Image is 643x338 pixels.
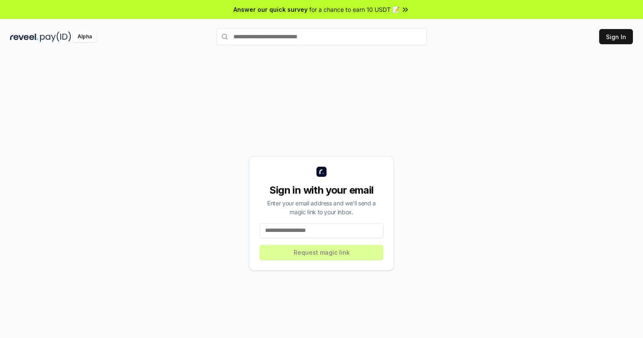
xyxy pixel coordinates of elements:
div: Sign in with your email [260,184,383,197]
img: reveel_dark [10,32,38,42]
button: Sign In [599,29,633,44]
img: pay_id [40,32,71,42]
span: for a chance to earn 10 USDT 📝 [309,5,399,14]
img: logo_small [316,167,327,177]
span: Answer our quick survey [233,5,308,14]
div: Alpha [73,32,96,42]
div: Enter your email address and we’ll send a magic link to your inbox. [260,199,383,216]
